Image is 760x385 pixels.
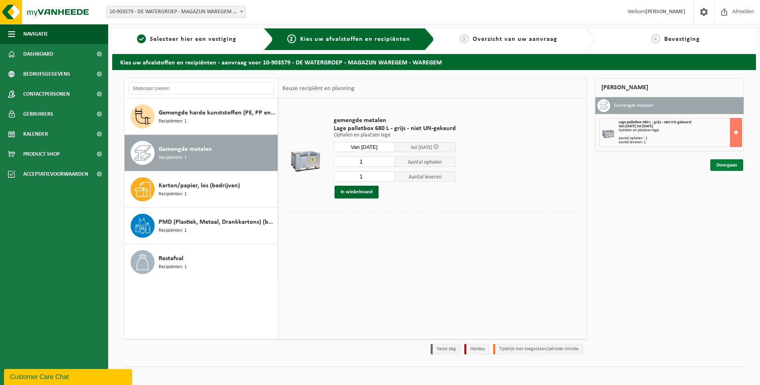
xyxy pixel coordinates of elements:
[23,64,70,84] span: Bedrijfsgegevens
[159,190,187,198] span: Recipiënten: 1
[125,244,278,280] button: Restafval Recipiënten: 1
[619,128,742,132] div: Ophalen en plaatsen lege
[23,84,70,104] span: Contactpersonen
[23,24,48,44] span: Navigatie
[473,36,557,42] span: Overzicht van uw aanvraag
[106,6,246,18] span: 10-903579 - DE WATERGROEP - MAGAZIJN WAREGEM - WAREGEM
[395,156,456,167] span: Aantal ophalen
[150,36,236,42] span: Selecteer hier een vestiging
[116,34,257,44] a: 1Selecteer hier een vestiging
[664,36,700,42] span: Bevestiging
[159,154,187,162] span: Recipiënten: 1
[651,34,660,43] span: 4
[464,344,489,355] li: Holiday
[23,104,53,124] span: Gebruikers
[159,118,187,125] span: Recipiënten: 1
[159,254,183,263] span: Restafval
[411,145,432,150] span: tot [DATE]
[125,135,278,171] button: Gemengde metalen Recipiënten: 1
[334,124,456,132] span: Lage palletbox 680 L - grijs - niet UN-gekeurd
[334,132,456,138] p: Ophalen en plaatsen lege
[278,78,359,98] div: Keuze recipiënt en planning
[159,217,276,227] span: PMD (Plastiek, Metaal, Drankkartons) (bedrijven)
[125,98,278,135] button: Gemengde harde kunststoffen (PE, PP en PVC), recycleerbaar (industrieel) Recipiënten: 1
[125,208,278,244] button: PMD (Plastiek, Metaal, Drankkartons) (bedrijven) Recipiënten: 1
[460,34,469,43] span: 3
[159,227,187,235] span: Recipiënten: 1
[159,263,187,271] span: Recipiënten: 1
[614,99,653,112] h3: Gemengde metalen
[23,164,88,184] span: Acceptatievoorwaarden
[619,136,742,140] div: Aantal ophalen : 1
[159,144,212,154] span: Gemengde metalen
[334,116,456,124] span: gemengde metalen
[159,181,240,190] span: Karton/papier, los (bedrijven)
[335,186,379,199] button: In winkelmand
[125,171,278,208] button: Karton/papier, los (bedrijven) Recipiënten: 1
[287,34,296,43] span: 2
[710,159,743,171] a: Doorgaan
[112,54,756,70] h2: Kies uw afvalstoffen en recipiënten - aanvraag voor 10-903579 - DE WATERGROEP - MAGAZIJN WAREGEM ...
[300,36,410,42] span: Kies uw afvalstoffen en recipiënten
[23,44,53,64] span: Dashboard
[619,124,653,128] strong: Van [DATE] tot [DATE]
[4,367,134,385] iframe: chat widget
[106,6,246,18] span: 10-903579 - DE WATERGROEP - MAGAZIJN WAREGEM - WAREGEM
[129,82,274,94] input: Materiaal zoeken
[23,124,48,144] span: Kalender
[395,171,456,182] span: Aantal leveren
[493,344,583,355] li: Tijdelijk niet toegestaan/période limitée
[595,78,744,97] div: [PERSON_NAME]
[23,144,60,164] span: Product Shop
[431,344,460,355] li: Vaste dag
[334,142,395,152] input: Selecteer datum
[137,34,146,43] span: 1
[159,108,276,118] span: Gemengde harde kunststoffen (PE, PP en PVC), recycleerbaar (industrieel)
[619,140,742,144] div: Aantal leveren: 1
[645,9,685,15] strong: [PERSON_NAME]
[619,120,691,124] span: Lage palletbox 680 L - grijs - niet UN-gekeurd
